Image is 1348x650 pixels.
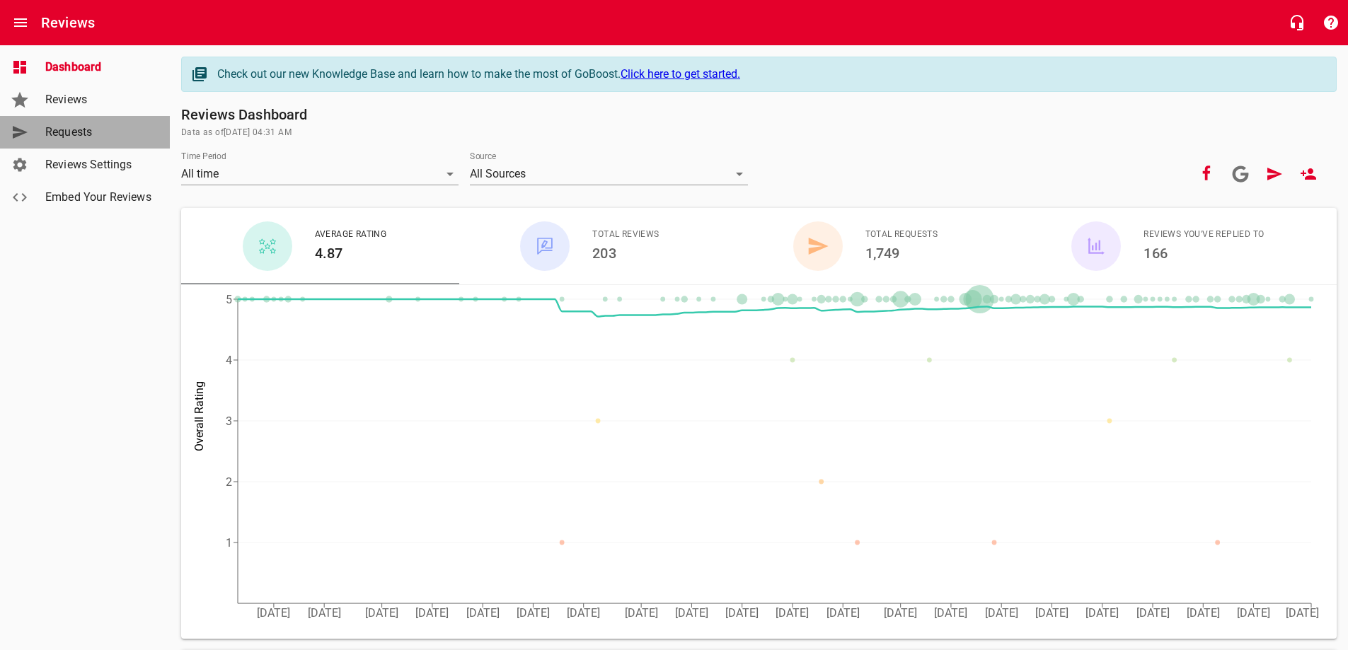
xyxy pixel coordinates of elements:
[45,156,153,173] span: Reviews Settings
[192,381,206,451] tspan: Overall Rating
[592,242,659,265] h6: 203
[45,124,153,141] span: Requests
[181,103,1337,126] h6: Reviews Dashboard
[257,606,290,620] tspan: [DATE]
[1237,606,1270,620] tspan: [DATE]
[884,606,917,620] tspan: [DATE]
[181,163,459,185] div: All time
[1286,606,1319,620] tspan: [DATE]
[625,606,658,620] tspan: [DATE]
[181,152,226,161] label: Time Period
[315,242,387,265] h6: 4.87
[1144,228,1264,242] span: Reviews You've Replied To
[226,536,232,550] tspan: 1
[1085,606,1119,620] tspan: [DATE]
[725,606,759,620] tspan: [DATE]
[41,11,95,34] h6: Reviews
[315,228,387,242] span: Average Rating
[776,606,809,620] tspan: [DATE]
[226,475,232,489] tspan: 2
[1144,242,1264,265] h6: 166
[517,606,550,620] tspan: [DATE]
[1223,157,1257,191] a: Connect your Google account
[226,293,232,306] tspan: 5
[45,59,153,76] span: Dashboard
[1187,606,1220,620] tspan: [DATE]
[470,163,747,185] div: All Sources
[592,228,659,242] span: Total Reviews
[1136,606,1170,620] tspan: [DATE]
[865,242,938,265] h6: 1,749
[675,606,708,620] tspan: [DATE]
[1189,157,1223,191] button: Your Facebook account is connected
[226,414,232,428] tspan: 3
[1314,6,1348,40] button: Support Portal
[470,152,496,161] label: Source
[226,354,232,367] tspan: 4
[826,606,860,620] tspan: [DATE]
[1291,157,1325,191] a: New User
[865,228,938,242] span: Total Requests
[1035,606,1068,620] tspan: [DATE]
[466,606,500,620] tspan: [DATE]
[308,606,341,620] tspan: [DATE]
[217,66,1322,83] div: Check out our new Knowledge Base and learn how to make the most of GoBoost.
[1280,6,1314,40] button: Live Chat
[415,606,449,620] tspan: [DATE]
[621,67,740,81] a: Click here to get started.
[985,606,1018,620] tspan: [DATE]
[1257,157,1291,191] a: Request Review
[4,6,38,40] button: Open drawer
[365,606,398,620] tspan: [DATE]
[567,606,600,620] tspan: [DATE]
[45,91,153,108] span: Reviews
[181,126,1337,140] span: Data as of [DATE] 04:31 AM
[45,189,153,206] span: Embed Your Reviews
[934,606,967,620] tspan: [DATE]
